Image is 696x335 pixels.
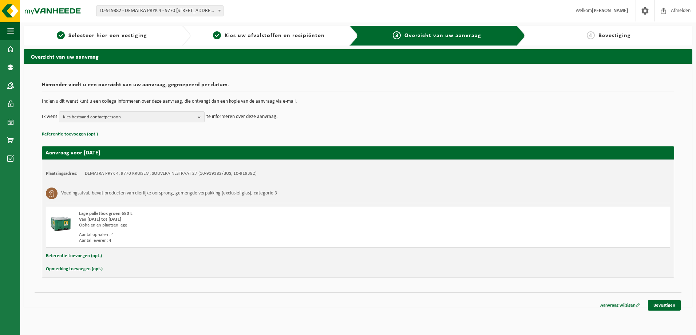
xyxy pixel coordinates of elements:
[63,112,195,123] span: Kies bestaand contactpersoon
[592,8,628,13] strong: [PERSON_NAME]
[50,211,72,233] img: PB-LB-0680-HPE-GN-01.png
[42,99,674,104] p: Indien u dit wenst kunt u een collega informeren over deze aanvraag, die ontvangt dan een kopie v...
[46,251,102,261] button: Referentie toevoegen (opt.)
[24,49,692,63] h2: Overzicht van uw aanvraag
[68,33,147,39] span: Selecteer hier een vestiging
[79,217,121,222] strong: Van [DATE] tot [DATE]
[194,31,343,40] a: 2Kies uw afvalstoffen en recipiënten
[79,211,133,216] span: Lage palletbox groen 680 L
[96,6,223,16] span: 10-919382 - DEMATRA PRYK 4 - 9770 KRUISEM, SOUVERAINESTRAAT 27
[598,33,631,39] span: Bevestiging
[79,222,387,228] div: Ophalen en plaatsen lege
[27,31,176,40] a: 1Selecteer hier een vestiging
[587,31,595,39] span: 4
[393,31,401,39] span: 3
[46,150,100,156] strong: Aanvraag voor [DATE]
[206,111,278,122] p: te informeren over deze aanvraag.
[595,300,646,311] a: Aanvraag wijzigen
[46,171,78,176] strong: Plaatsingsadres:
[42,111,57,122] p: Ik wens
[61,188,277,199] h3: Voedingsafval, bevat producten van dierlijke oorsprong, gemengde verpakking (exclusief glas), cat...
[42,82,674,92] h2: Hieronder vindt u een overzicht van uw aanvraag, gegroepeerd per datum.
[79,238,387,244] div: Aantal leveren: 4
[59,111,205,122] button: Kies bestaand contactpersoon
[42,130,98,139] button: Referentie toevoegen (opt.)
[85,171,257,177] td: DEMATRA PRYK 4, 9770 KRUISEM, SOUVERAINESTRAAT 27 (10-919382/BUS, 10-919382)
[225,33,325,39] span: Kies uw afvalstoffen en recipiënten
[46,264,103,274] button: Opmerking toevoegen (opt.)
[648,300,681,311] a: Bevestigen
[404,33,481,39] span: Overzicht van uw aanvraag
[96,5,224,16] span: 10-919382 - DEMATRA PRYK 4 - 9770 KRUISEM, SOUVERAINESTRAAT 27
[79,232,387,238] div: Aantal ophalen : 4
[213,31,221,39] span: 2
[57,31,65,39] span: 1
